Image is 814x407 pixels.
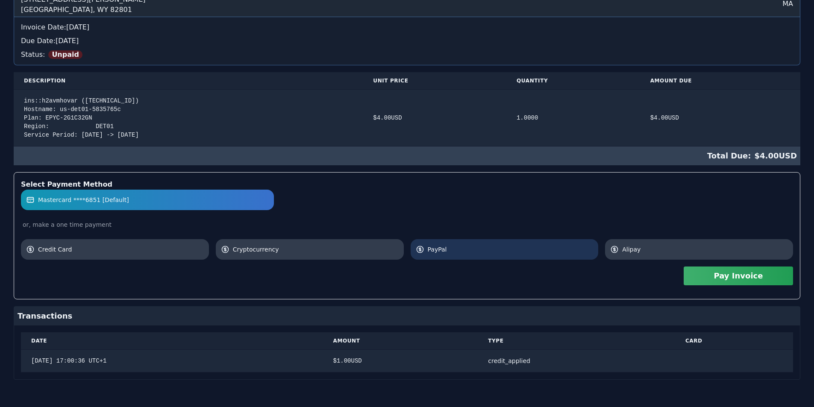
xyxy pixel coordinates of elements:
span: Mastercard ****6851 [Default] [38,196,129,204]
div: Status: [21,46,793,60]
div: Select Payment Method [21,179,793,190]
div: 1.0000 [517,114,630,122]
span: Credit Card [38,245,204,254]
th: Amount [323,332,478,350]
div: Invoice Date: [DATE] [21,22,793,32]
div: credit_applied [488,357,665,365]
button: Pay Invoice [684,266,793,285]
div: Transactions [14,307,800,325]
div: $ 1.00 USD [333,357,468,365]
div: $ 4.00 USD [373,114,496,122]
th: Unit Price [363,72,506,90]
div: $ 4.00 USD [14,146,800,165]
span: PayPal [428,245,594,254]
div: [DATE] 17:00:36 UTC+1 [31,357,313,365]
div: Due Date: [DATE] [21,36,793,46]
div: ins::h2avmhovar ([TECHNICAL_ID]) Hostname: us-det01-5835765c Plan: EPYC-2G1C32GN Region: DET01 Se... [24,97,353,139]
div: [GEOGRAPHIC_DATA], WY 82801 [21,5,146,15]
span: Unpaid [48,50,82,59]
span: Cryptocurrency [233,245,399,254]
div: or, make a one time payment [21,220,793,229]
th: Description [14,72,363,90]
th: Card [675,332,793,350]
span: Alipay [622,245,788,254]
th: Date [21,332,323,350]
div: $ 4.00 USD [650,114,790,122]
th: Quantity [506,72,640,90]
th: Type [478,332,675,350]
th: Amount Due [640,72,800,90]
span: Total Due: [707,150,755,162]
